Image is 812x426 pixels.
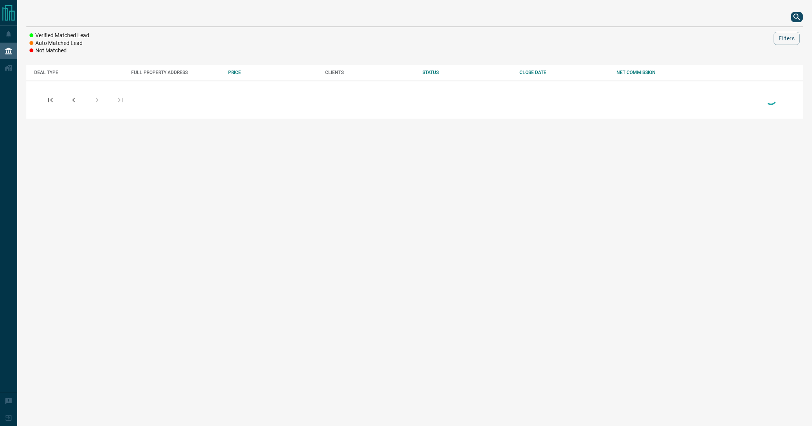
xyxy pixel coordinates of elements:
[29,32,89,40] li: Verified Matched Lead
[791,12,803,22] button: search button
[325,70,414,75] div: CLIENTS
[763,91,779,108] div: Loading
[29,47,89,55] li: Not Matched
[131,70,220,75] div: FULL PROPERTY ADDRESS
[519,70,609,75] div: CLOSE DATE
[29,40,89,47] li: Auto Matched Lead
[34,70,123,75] div: DEAL TYPE
[422,70,512,75] div: STATUS
[774,32,800,45] button: Filters
[616,70,706,75] div: NET COMMISSION
[228,70,317,75] div: PRICE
